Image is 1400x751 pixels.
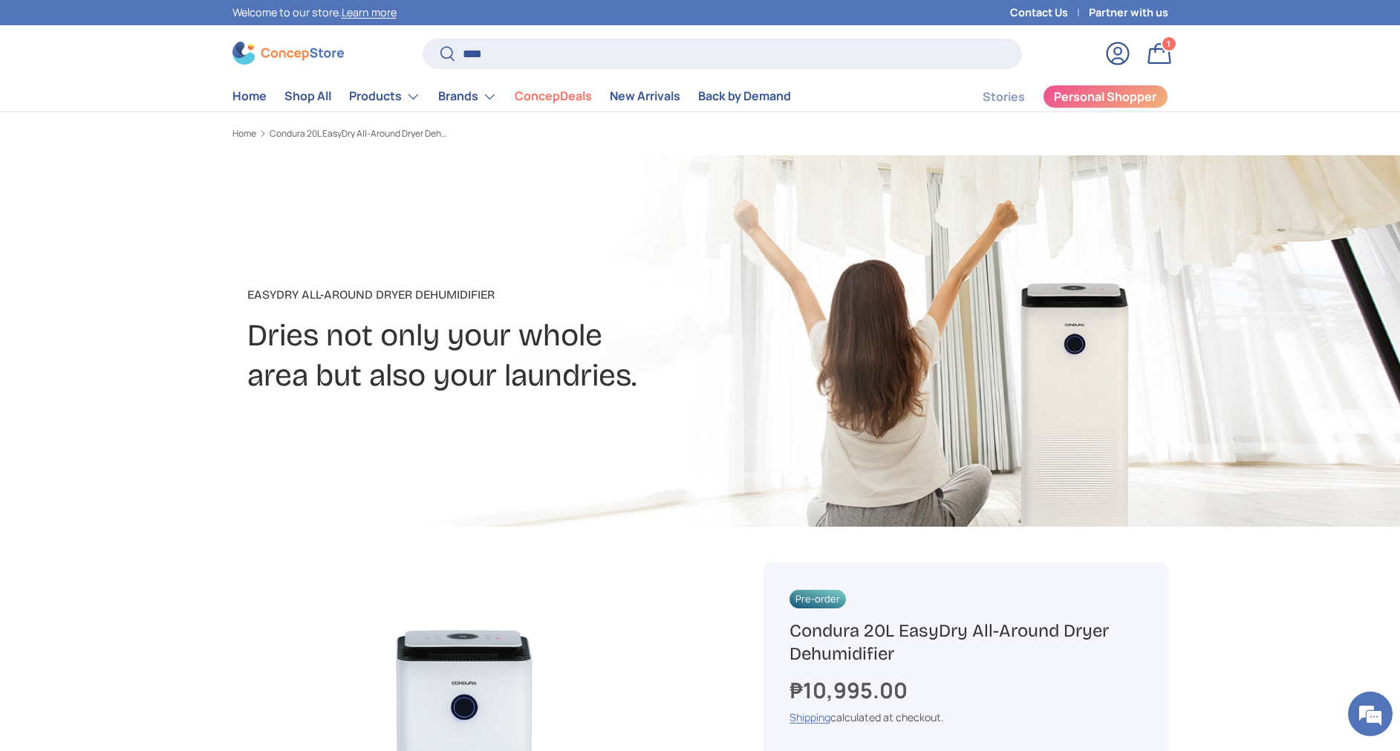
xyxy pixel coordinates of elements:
[438,82,497,111] a: Brands
[340,82,429,111] summary: Products
[284,82,331,111] a: Shop All
[232,82,267,111] a: Home
[789,675,911,705] strong: ₱10,995.00
[349,82,420,111] a: Products
[947,82,1168,111] nav: Secondary
[789,590,846,608] span: Pre-order
[1010,4,1089,21] a: Contact Us
[342,5,397,19] a: Learn more
[270,129,448,138] a: Condura 20L EasyDry All-Around Dryer Dehumidifier
[232,4,397,21] p: Welcome to our store.
[1043,85,1168,108] a: Personal Shopper
[1054,91,1156,103] span: Personal Shopper
[247,316,818,396] h2: Dries not only your whole area but also your laundries.
[1089,4,1168,21] a: Partner with us
[232,42,344,65] img: ConcepStore
[983,82,1025,111] a: Stories
[789,709,1142,725] div: calculated at checkout.
[610,82,680,111] a: New Arrivals
[1167,38,1171,49] span: 1
[429,82,506,111] summary: Brands
[232,82,791,111] nav: Primary
[247,286,818,304] p: EasyDry All-Around Dryer Dehumidifier
[789,620,1142,666] h1: Condura 20L EasyDry All-Around Dryer Dehumidifier
[789,710,830,724] a: Shipping
[698,82,791,111] a: Back by Demand
[232,127,729,140] nav: Breadcrumbs
[232,129,256,138] a: Home
[515,82,592,111] a: ConcepDeals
